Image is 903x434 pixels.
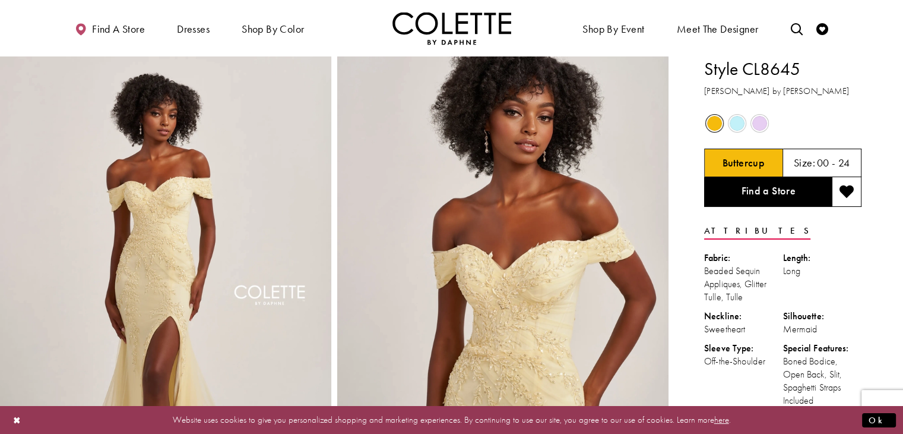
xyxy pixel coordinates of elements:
div: Special Features: [783,342,862,355]
a: Meet the designer [674,12,762,45]
div: Beaded Sequin Appliques, Glitter Tulle, Tulle [704,265,783,304]
div: Mermaid [783,323,862,336]
div: Product color controls state depends on size chosen [704,112,861,135]
a: Attributes [704,222,810,240]
a: Visit Home Page [392,12,511,45]
div: Light Blue [727,113,747,134]
p: Website uses cookies to give you personalized shopping and marketing experiences. By continuing t... [85,412,818,428]
span: Shop By Event [579,12,647,45]
span: Dresses [177,23,210,35]
a: Toggle search [787,12,805,45]
a: Find a store [72,12,148,45]
h5: Chosen color [722,157,765,169]
a: Find a Store [704,177,832,207]
div: Lilac [749,113,770,134]
a: here [714,414,729,426]
div: Sleeve Type: [704,342,783,355]
div: Silhouette: [783,310,862,323]
span: Shop by color [239,12,307,45]
button: Close Dialog [7,410,27,430]
span: Shop By Event [582,23,644,35]
div: Long [783,265,862,278]
button: Add to wishlist [832,177,861,207]
span: Size: [794,156,815,169]
div: Neckline: [704,310,783,323]
h3: [PERSON_NAME] by [PERSON_NAME] [704,84,861,98]
div: Length: [783,251,862,265]
span: Shop by color [242,23,304,35]
a: Check Wishlist [813,12,831,45]
h5: 00 - 24 [817,157,850,169]
div: Sweetheart [704,323,783,336]
button: Submit Dialog [862,413,896,427]
div: Boned Bodice, Open Back, Slit, Spaghetti Straps Included [783,355,862,407]
div: Off-the-Shoulder [704,355,783,368]
div: Fabric: [704,251,783,265]
div: Buttercup [704,113,725,134]
h1: Style CL8645 [704,56,861,81]
span: Meet the designer [677,23,759,35]
span: Dresses [174,12,213,45]
img: Colette by Daphne [392,12,511,45]
span: Find a store [92,23,145,35]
